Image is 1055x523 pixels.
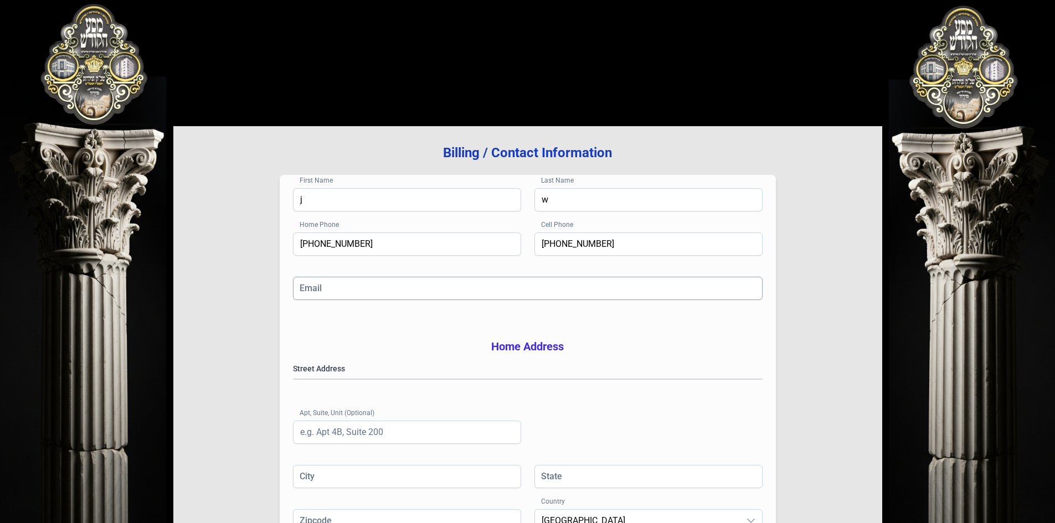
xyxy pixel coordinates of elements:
[293,421,521,444] input: e.g. Apt 4B, Suite 200
[293,339,763,354] h3: Home Address
[191,144,864,162] h3: Billing / Contact Information
[293,363,763,374] label: Street Address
